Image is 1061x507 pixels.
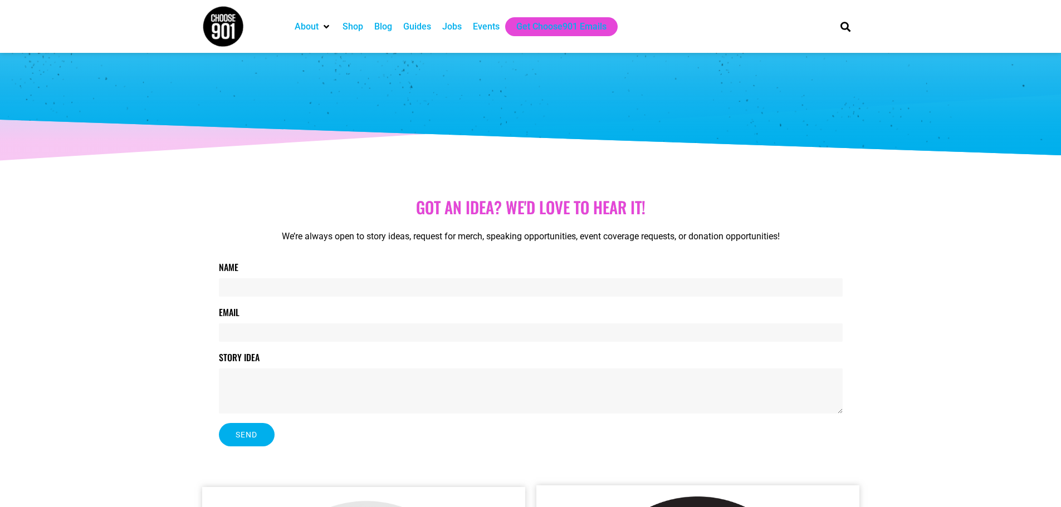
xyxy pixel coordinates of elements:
a: Blog [374,20,392,33]
a: About [295,20,319,33]
label: Email [219,306,239,323]
nav: Main nav [289,17,822,36]
form: Contact Form [219,260,843,455]
a: Events [473,20,500,33]
a: Get Choose901 Emails [516,20,607,33]
a: Jobs [442,20,462,33]
a: Guides [403,20,431,33]
h1: Got aN idea? we'd love to hear it! [219,198,843,217]
a: Shop [343,20,363,33]
div: Search [836,17,854,36]
label: Name [219,260,238,278]
label: Story Idea [219,351,260,368]
p: We’re always open to story ideas, request for merch, speaking opportunities, event coverage reque... [219,230,843,243]
span: Send [236,431,258,439]
button: Send [219,423,275,446]
div: About [289,17,337,36]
